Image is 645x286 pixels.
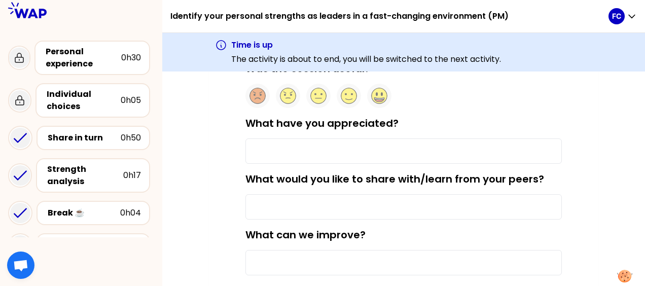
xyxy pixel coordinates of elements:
h3: Time is up [231,39,501,51]
div: 0h50 [121,132,141,144]
button: FC [608,8,637,24]
div: 0h17 [123,169,141,182]
div: 0h30 [121,52,141,64]
div: Personal experience [46,46,121,70]
div: Strength analysis [47,163,123,188]
div: 0h05 [121,94,141,106]
p: The activity is about to end, you will be switched to the next activity. [231,53,501,65]
label: What can we improve? [245,228,366,242]
div: Individual choices [47,88,121,113]
label: What have you appreciated? [245,116,399,130]
div: 0h04 [120,207,141,219]
label: What would you like to share with/learn from your peers? [245,172,544,186]
p: FC [612,11,621,21]
div: Break ☕️ [48,207,120,219]
div: Share in turn [48,132,121,144]
div: Ouvrir le chat [7,252,34,279]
